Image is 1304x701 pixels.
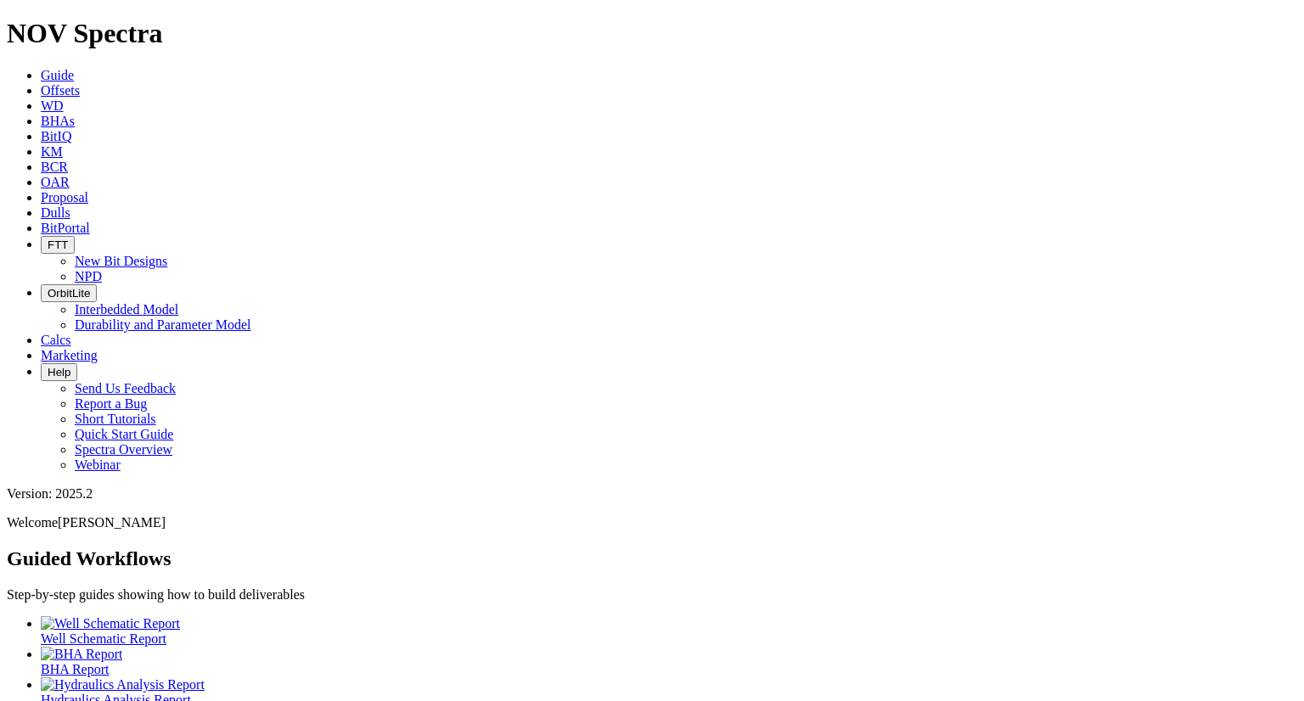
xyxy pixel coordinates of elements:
a: New Bit Designs [75,254,167,268]
a: Durability and Parameter Model [75,317,251,332]
a: Quick Start Guide [75,427,173,441]
a: Proposal [41,190,88,205]
a: BCR [41,160,68,174]
button: Help [41,363,77,381]
a: Short Tutorials [75,412,156,426]
p: Step-by-step guides showing how to build deliverables [7,587,1297,603]
button: OrbitLite [41,284,97,302]
a: Marketing [41,348,98,362]
img: Well Schematic Report [41,616,180,631]
a: BitIQ [41,129,71,143]
a: WD [41,98,64,113]
a: KM [41,144,63,159]
span: [PERSON_NAME] [58,515,166,530]
img: BHA Report [41,647,122,662]
a: Webinar [75,457,121,472]
a: NPD [75,269,102,283]
a: Spectra Overview [75,442,172,457]
h2: Guided Workflows [7,547,1297,570]
a: Interbedded Model [75,302,178,317]
span: BHA Report [41,662,109,676]
span: OrbitLite [48,287,90,300]
a: Calcs [41,333,71,347]
a: Dulls [41,205,70,220]
div: Version: 2025.2 [7,486,1297,502]
p: Welcome [7,515,1297,530]
span: FTT [48,238,68,251]
img: Hydraulics Analysis Report [41,677,205,693]
span: Well Schematic Report [41,631,166,646]
a: BHAs [41,114,75,128]
button: FTT [41,236,75,254]
a: Report a Bug [75,396,147,411]
a: Offsets [41,83,80,98]
span: Help [48,366,70,379]
a: OAR [41,175,70,189]
a: BitPortal [41,221,90,235]
a: BHA Report BHA Report [41,647,1297,676]
a: Well Schematic Report Well Schematic Report [41,616,1297,646]
a: Guide [41,68,74,82]
a: Send Us Feedback [75,381,176,395]
h1: NOV Spectra [7,18,1297,49]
